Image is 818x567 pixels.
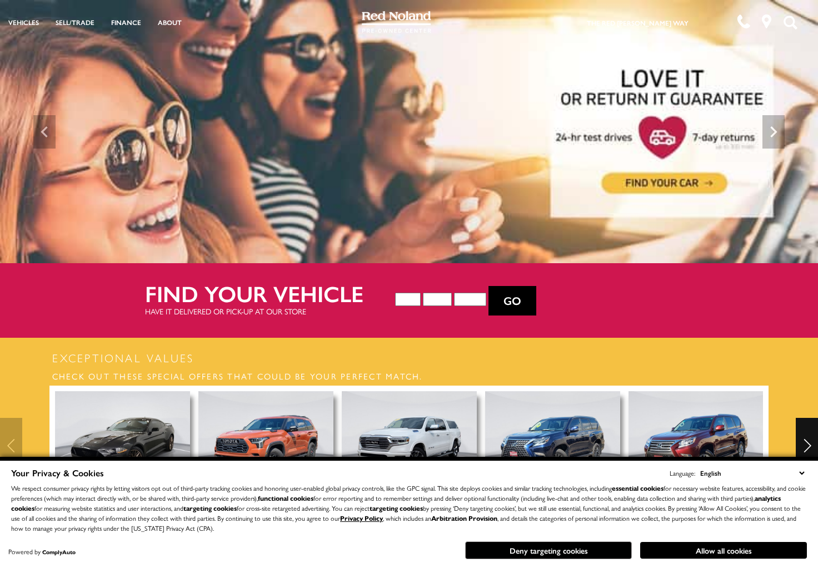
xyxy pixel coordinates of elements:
strong: Arbitration Provision [431,513,497,523]
strong: analytics cookies [11,493,781,513]
h2: Exceptional Values [49,349,769,366]
a: ComplyAuto [42,548,76,556]
a: Privacy Policy [340,513,383,523]
select: Language Select [697,467,807,479]
div: Language: [670,470,695,476]
a: Red Noland Pre-Owned [362,15,432,26]
button: Deny targeting cookies [465,541,632,559]
div: Previous [33,115,56,149]
p: We respect consumer privacy rights by letting visitors opt out of third-party tracking cookies an... [11,483,807,533]
select: Vehicle Make [423,293,452,306]
img: Used 2022 Ram 1500 Laramie Longhorn With Navigation & 4WD [342,391,477,492]
div: Next [762,115,785,149]
button: Open the search field [779,1,801,44]
div: Next [796,418,818,474]
strong: essential cookies [612,483,664,493]
img: Used 2022 Ford Mustang GT Premium With Navigation [55,391,190,492]
strong: targeting cookies [370,503,423,513]
img: Red Noland Pre-Owned [362,11,432,33]
button: Allow all cookies [640,542,807,559]
a: Used 2022 Ford Mustang GT Premium With Navigation 2022 Ford Mustang $38,500 [55,391,190,527]
a: Used 2024 Toyota Sequoia TRD Pro With Navigation & 4WD 2024 Toyota Sequoia $77,997 [198,391,333,527]
p: Have it delivered or pick-up at our store [145,305,395,317]
strong: functional cookies [258,493,313,503]
a: Used 2022 Ram 1500 Laramie Longhorn With Navigation & 4WD 2022 Ram 1500 $45,255 [342,391,477,527]
a: The Red [PERSON_NAME] Way [587,18,689,28]
img: Used 2024 Toyota Sequoia TRD Pro With Navigation & 4WD [198,391,333,492]
span: Your Privacy & Cookies [11,466,104,479]
select: Vehicle Model [454,293,486,306]
h3: Check out these special offers that could be your perfect match. [49,366,769,386]
div: Powered by [8,548,76,555]
img: Used 2023 Lexus GX 460 With Navigation & 4WD [485,391,620,492]
h2: Find your vehicle [145,281,395,305]
a: Used 2017 Lexus GX 460 With Navigation & 4WD 2017 Lexus GX $33,487 [629,391,764,527]
button: Go [488,286,536,316]
img: Used 2017 Lexus GX 460 With Navigation & 4WD [629,391,764,492]
a: Used 2023 Lexus GX 460 With Navigation & 4WD 2023 Lexus GX $58,499 [485,391,620,527]
strong: targeting cookies [183,503,237,513]
select: Vehicle Year [395,293,421,306]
